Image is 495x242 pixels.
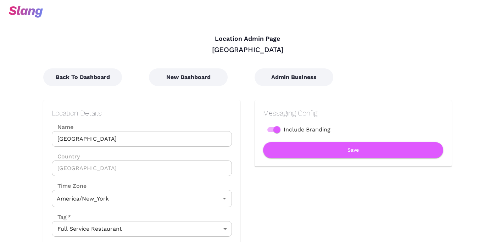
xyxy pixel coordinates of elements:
[43,68,122,86] button: Back To Dashboard
[219,193,229,203] button: Open
[149,74,228,80] a: New Dashboard
[43,45,452,54] div: [GEOGRAPHIC_DATA]
[255,68,333,86] button: Admin Business
[52,109,232,117] h2: Location Details
[52,123,232,131] label: Name
[52,182,232,190] label: Time Zone
[284,125,330,134] span: Include Branding
[43,74,122,80] a: Back To Dashboard
[52,221,232,237] div: Full Service Restaurant
[255,74,333,80] a: Admin Business
[9,6,43,18] img: svg+xml;base64,PHN2ZyB3aWR0aD0iOTciIGhlaWdodD0iMzQiIHZpZXdCb3g9IjAgMCA5NyAzNCIgZmlsbD0ibm9uZSIgeG...
[43,35,452,43] h4: Location Admin Page
[52,213,71,221] label: Tag
[263,142,443,158] button: Save
[149,68,228,86] button: New Dashboard
[263,109,443,117] h2: Messaging Config
[52,152,232,161] label: Country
